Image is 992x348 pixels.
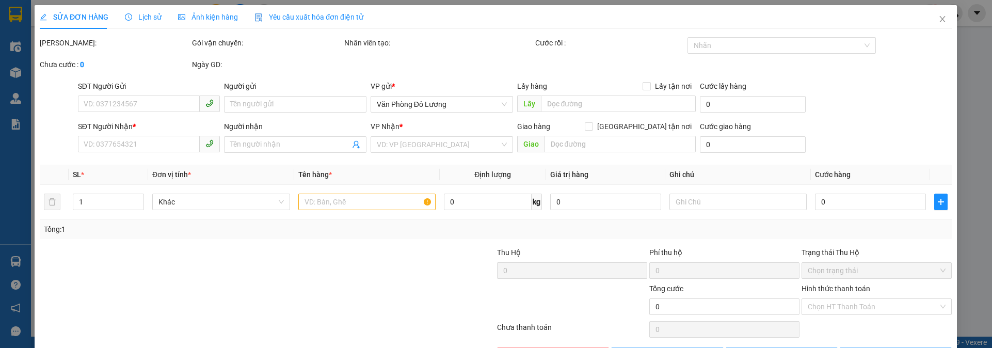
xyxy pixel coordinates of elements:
[206,139,214,148] span: phone
[808,263,946,278] span: Chọn trạng thái
[73,170,81,179] span: SL
[158,194,284,210] span: Khác
[545,136,696,152] input: Dọc đường
[152,170,191,179] span: Đơn vị tính
[78,121,220,132] div: SĐT Người Nhận
[935,194,948,210] button: plus
[802,284,870,293] label: Hình thức thanh toán
[206,99,214,107] span: phone
[700,136,806,153] input: Cước giao hàng
[802,247,952,258] div: Trạng thái Thu Hộ
[517,122,550,131] span: Giao hàng
[78,81,220,92] div: SĐT Người Gửi
[254,13,263,22] img: icon
[517,96,541,112] span: Lấy
[40,37,190,49] div: [PERSON_NAME]:
[700,96,806,113] input: Cước lấy hàng
[193,37,343,49] div: Gói vận chuyển:
[649,284,683,293] span: Tổng cước
[40,13,47,21] span: edit
[254,13,363,21] span: Yêu cầu xuất hóa đơn điện tử
[298,170,332,179] span: Tên hàng
[225,81,367,92] div: Người gửi
[125,13,132,21] span: clock-circle
[371,81,513,92] div: VP gửi
[665,165,811,185] th: Ghi chú
[535,37,685,49] div: Cước rồi :
[352,140,360,149] span: user-add
[377,97,507,112] span: Văn Phòng Đô Lương
[929,5,957,34] button: Close
[40,59,190,70] div: Chưa cước :
[178,13,185,21] span: picture
[40,13,108,21] span: SỬA ĐƠN HÀNG
[593,121,696,132] span: [GEOGRAPHIC_DATA] tận nơi
[225,121,367,132] div: Người nhận
[298,194,436,210] input: VD: Bàn, Ghế
[550,170,588,179] span: Giá trị hàng
[700,122,751,131] label: Cước giao hàng
[669,194,807,210] input: Ghi Chú
[193,59,343,70] div: Ngày GD:
[532,194,542,210] span: kg
[475,170,511,179] span: Định lượng
[44,194,60,210] button: delete
[517,82,547,90] span: Lấy hàng
[496,322,648,340] div: Chưa thanh toán
[935,198,948,206] span: plus
[517,136,545,152] span: Giao
[345,37,533,49] div: Nhân viên tạo:
[178,13,238,21] span: Ảnh kiện hàng
[649,247,799,262] div: Phí thu hộ
[651,81,696,92] span: Lấy tận nơi
[541,96,696,112] input: Dọc đường
[815,170,851,179] span: Cước hàng
[125,13,162,21] span: Lịch sử
[44,224,383,235] div: Tổng: 1
[371,122,399,131] span: VP Nhận
[80,60,84,69] b: 0
[939,15,947,23] span: close
[497,248,521,257] span: Thu Hộ
[700,82,746,90] label: Cước lấy hàng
